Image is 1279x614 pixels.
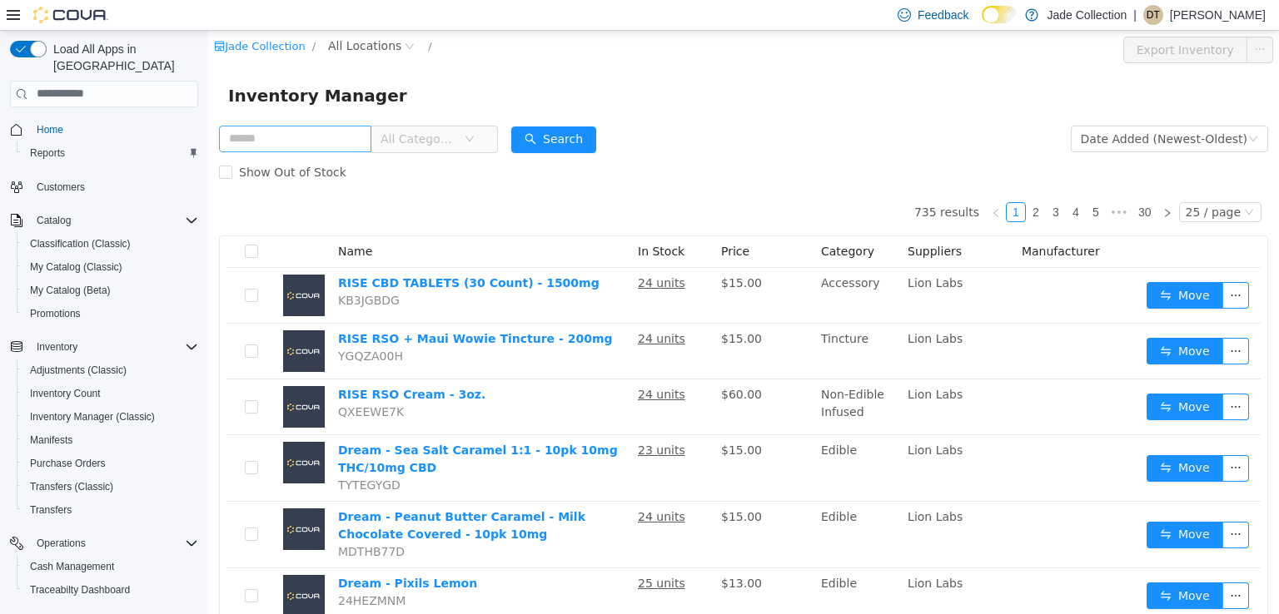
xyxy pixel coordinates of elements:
a: Dream - Peanut Butter Caramel - Milk Chocolate Covered - 10pk 10mg [130,479,377,510]
span: Transfers (Classic) [23,477,198,497]
a: Manifests [23,430,79,450]
p: [PERSON_NAME] [1170,5,1266,25]
li: 30 [924,171,949,191]
a: 4 [858,172,877,191]
span: In Stock [430,214,476,227]
span: MDTHB77D [130,514,197,527]
span: Inventory [37,340,77,354]
li: 2 [818,171,838,191]
button: Export Inventory [915,6,1039,32]
li: 735 results [706,171,771,191]
button: icon: ellipsis [1014,307,1041,334]
span: Catalog [30,210,198,230]
span: Dark Mode [982,23,983,24]
button: Traceabilty Dashboard [17,578,205,602]
span: Home [37,123,63,136]
span: Customers [37,181,85,194]
button: Customers [3,175,205,199]
button: Inventory Manager (Classic) [17,405,205,428]
a: Customers [30,177,92,197]
span: Promotions [23,304,198,324]
u: 24 units [430,301,477,314]
td: Edible [606,471,693,537]
span: Transfers [30,503,72,517]
span: Adjustments (Classic) [23,360,198,380]
a: Inventory Manager (Classic) [23,407,162,427]
span: Operations [37,537,86,550]
a: My Catalog (Beta) [23,280,117,300]
span: Classification (Classic) [23,234,198,254]
button: icon: ellipsis [1038,6,1065,32]
td: Accessory [606,237,693,293]
a: Reports [23,143,72,163]
li: Next 5 Pages [898,171,924,191]
span: My Catalog (Beta) [30,284,111,297]
span: All Categories [172,100,248,116]
li: 4 [858,171,878,191]
li: Next Page [949,171,969,191]
a: 2 [819,172,837,191]
button: Transfers (Classic) [17,475,205,498]
span: $60.00 [513,357,554,370]
span: YGQZA00H [130,319,195,332]
a: Cash Management [23,557,121,577]
span: Show Out of Stock [24,135,145,148]
button: icon: swapMove [938,491,1015,517]
button: icon: swapMove [938,307,1015,334]
a: 3 [839,172,857,191]
span: Promotions [30,307,81,320]
a: Inventory Count [23,384,107,404]
button: Manifests [17,428,205,452]
span: Home [30,119,198,140]
img: Dream - Pixils Lemon placeholder [75,544,117,586]
i: icon: left [783,177,793,187]
span: TYTEGYGD [130,448,192,461]
div: 25 / page [978,172,1033,191]
button: Adjustments (Classic) [17,359,205,382]
span: Classification (Classic) [30,237,131,250]
a: My Catalog (Classic) [23,257,129,277]
a: Classification (Classic) [23,234,137,254]
span: 24HEZMNM [130,563,197,577]
a: Promotions [23,304,87,324]
button: icon: swapMove [938,251,1015,278]
li: Previous Page [778,171,798,191]
u: 24 units [430,479,477,493]
li: 5 [878,171,898,191]
span: QXEEWE7K [130,374,196,388]
span: $15.00 [513,413,554,426]
span: Manufacturer [814,214,892,227]
a: Transfers (Classic) [23,477,120,497]
span: / [104,9,107,22]
button: icon: swapMove [938,424,1015,451]
span: Lion Labs [699,413,754,426]
a: icon: shopJade Collection [6,9,97,22]
a: Adjustments (Classic) [23,360,133,380]
input: Dark Mode [982,6,1017,23]
span: Traceabilty Dashboard [30,583,130,597]
a: Transfers [23,500,78,520]
button: Transfers [17,498,205,522]
span: Inventory Count [23,384,198,404]
span: $15.00 [513,479,554,493]
button: Inventory Count [17,382,205,405]
button: Promotions [17,302,205,325]
span: Cash Management [23,557,198,577]
u: 24 units [430,357,477,370]
i: icon: right [954,177,964,187]
span: Operations [30,533,198,553]
td: Edible [606,404,693,471]
button: icon: ellipsis [1014,363,1041,389]
span: Traceabilty Dashboard [23,580,198,600]
a: RISE RSO Cream - 3oz. [130,357,277,370]
a: 30 [925,172,948,191]
a: Dream - Pixils Lemon [130,546,269,559]
button: icon: ellipsis [1014,251,1041,278]
button: icon: swapMove [938,363,1015,389]
span: Lion Labs [699,357,754,370]
span: Name [130,214,164,227]
button: icon: ellipsis [1014,491,1041,517]
button: icon: ellipsis [1014,424,1041,451]
span: ••• [898,171,924,191]
span: $13.00 [513,546,554,559]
